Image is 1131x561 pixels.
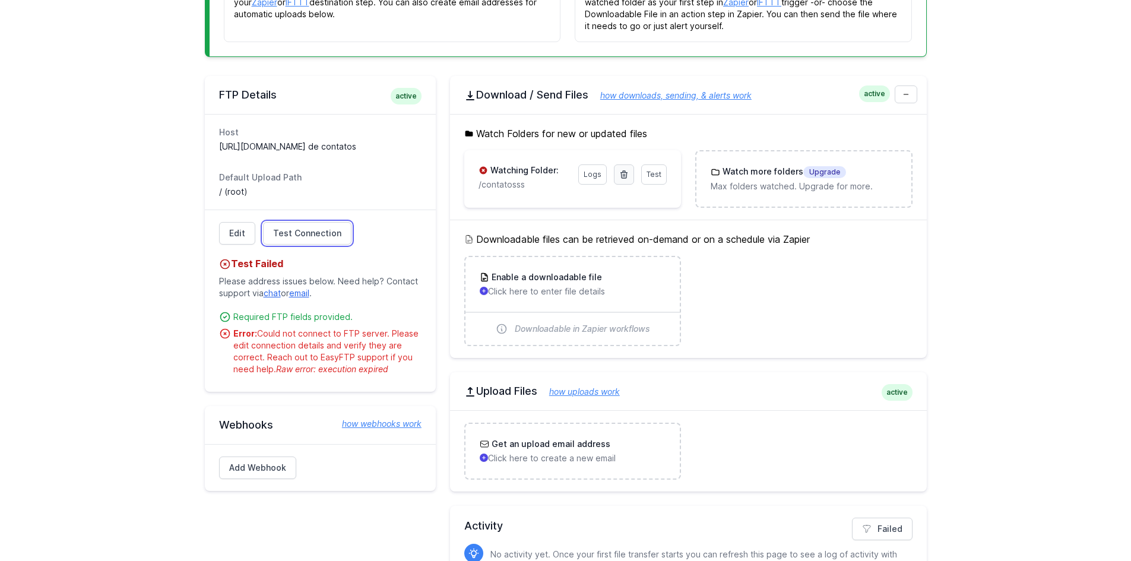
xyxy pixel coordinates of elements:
[489,438,610,450] h3: Get an upload email address
[852,518,913,540] a: Failed
[219,222,255,245] a: Edit
[219,141,422,153] dd: [URL][DOMAIN_NAME] de contatos
[720,166,846,178] h3: Watch more folders
[647,170,661,179] span: Test
[480,286,666,297] p: Click here to enter file details
[464,126,913,141] h5: Watch Folders for new or updated files
[219,457,296,479] a: Add Webhook
[480,452,666,464] p: Click here to create a new email
[479,179,571,191] p: contatosss
[233,328,422,375] div: Could not connect to FTP server. Please edit connection details and verify they are correct. Reac...
[219,271,422,304] p: Please address issues below. Need help? Contact support via or .
[263,222,351,245] a: Test Connection
[515,323,650,335] span: Downloadable in Zapier workflows
[330,418,422,430] a: how webhooks work
[1072,502,1117,547] iframe: Drift Widget Chat Controller
[219,172,422,183] dt: Default Upload Path
[696,151,911,207] a: Watch more foldersUpgrade Max folders watched. Upgrade for more.
[289,288,309,298] a: email
[264,288,281,298] a: chat
[465,257,680,345] a: Enable a downloadable file Click here to enter file details Downloadable in Zapier workflows
[578,164,607,185] a: Logs
[233,311,422,323] div: Required FTP fields provided.
[489,271,602,283] h3: Enable a downloadable file
[711,180,896,192] p: Max folders watched. Upgrade for more.
[219,126,422,138] dt: Host
[219,88,422,102] h2: FTP Details
[233,328,257,338] strong: Error:
[464,232,913,246] h5: Downloadable files can be retrieved on-demand or on a schedule via Zapier
[219,256,422,271] h4: Test Failed
[219,186,422,198] dd: / (root)
[219,418,422,432] h2: Webhooks
[273,227,341,239] span: Test Connection
[464,384,913,398] h2: Upload Files
[464,518,913,534] h2: Activity
[641,164,667,185] a: Test
[803,166,846,178] span: Upgrade
[588,90,752,100] a: how downloads, sending, & alerts work
[859,85,890,102] span: active
[882,384,913,401] span: active
[464,88,913,102] h2: Download / Send Files
[488,164,559,176] h3: Watching Folder:
[391,88,422,104] span: active
[537,386,620,397] a: how uploads work
[465,424,680,478] a: Get an upload email address Click here to create a new email
[276,364,388,374] span: Raw error: execution expired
